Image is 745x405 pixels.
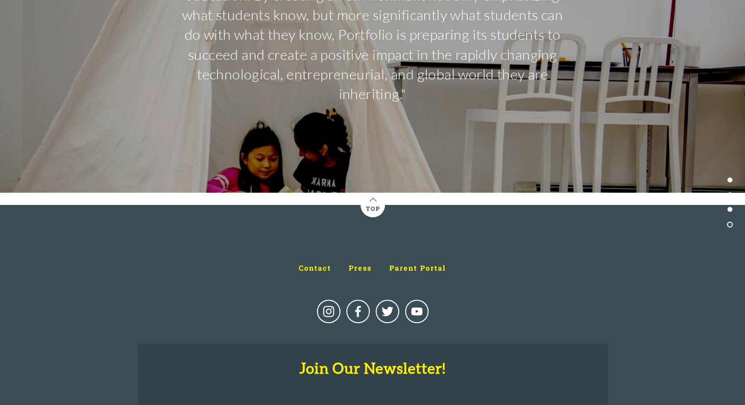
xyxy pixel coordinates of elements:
[405,300,429,323] a: Doug Schachtel
[299,262,331,273] a: Contact
[299,263,331,273] span: Contact
[389,263,446,273] span: Parent Portal
[360,194,385,211] a: Top
[179,359,566,377] h2: Join Our Newsletter!
[376,300,399,323] a: Portfolio School
[389,262,446,273] a: Parent Portal
[346,300,370,323] a: Portfolio School
[317,300,340,323] a: Instagram
[349,263,372,273] span: Press
[349,262,372,273] a: Press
